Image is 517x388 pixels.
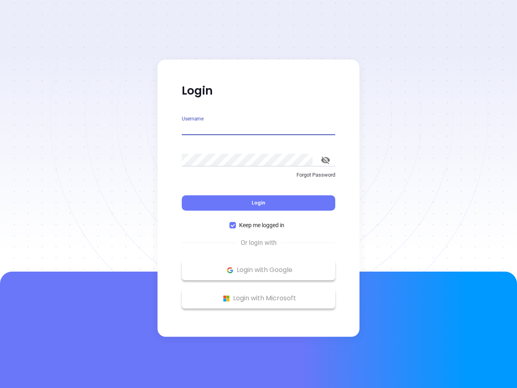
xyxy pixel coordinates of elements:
[182,171,335,179] p: Forgot Password
[186,292,331,304] p: Login with Microsoft
[221,293,231,304] img: Microsoft Logo
[182,195,335,211] button: Login
[182,84,335,98] p: Login
[186,264,331,276] p: Login with Google
[225,265,235,275] img: Google Logo
[182,116,204,121] label: Username
[252,199,265,206] span: Login
[236,221,288,230] span: Keep me logged in
[182,171,335,186] a: Forgot Password
[237,238,281,248] span: Or login with
[316,150,335,170] button: toggle password visibility
[182,260,335,280] button: Google Logo Login with Google
[182,288,335,308] button: Microsoft Logo Login with Microsoft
